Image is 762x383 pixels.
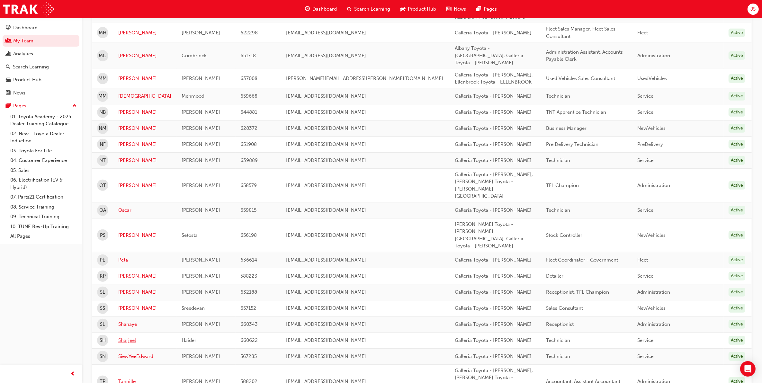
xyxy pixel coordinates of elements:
span: Galleria Toyota - [PERSON_NAME], [PERSON_NAME] Toyota - [PERSON_NAME][GEOGRAPHIC_DATA] [455,172,533,199]
span: [PERSON_NAME] [182,30,220,36]
span: Service [637,353,653,359]
span: [EMAIL_ADDRESS][DOMAIN_NAME] [286,183,366,188]
div: Product Hub [13,76,41,84]
div: Active [729,304,745,313]
a: 05. Sales [8,165,79,175]
button: Pages [3,100,79,112]
a: [PERSON_NAME] [118,157,172,164]
span: up-icon [72,102,77,110]
a: 04. Customer Experience [8,156,79,165]
div: Active [729,51,745,60]
a: [PERSON_NAME] [118,75,172,82]
a: news-iconNews [441,3,471,16]
span: Galleria Toyota - [PERSON_NAME] [455,353,532,359]
span: [EMAIL_ADDRESS][DOMAIN_NAME] [286,207,366,213]
a: [PERSON_NAME] [118,125,172,132]
span: NewVehicles [637,232,666,238]
span: Galleria Toyota - [PERSON_NAME] [455,337,532,343]
span: [EMAIL_ADDRESS][DOMAIN_NAME] [286,273,366,279]
span: Fleet [637,257,648,263]
span: Receptionist, TFL Champion [546,289,609,295]
span: Technician [546,93,570,99]
a: Peta [118,256,172,264]
div: Active [729,336,745,345]
div: Active [729,74,745,83]
span: Galleria Toyota - [PERSON_NAME] [455,157,532,163]
span: Service [637,273,653,279]
span: Fleet Coordinator - Government [546,257,618,263]
span: [PERSON_NAME] [182,289,220,295]
span: [EMAIL_ADDRESS][DOMAIN_NAME] [286,93,366,99]
span: Receptionist [546,321,574,327]
span: [EMAIL_ADDRESS][DOMAIN_NAME] [286,337,366,343]
span: [EMAIL_ADDRESS][DOMAIN_NAME] [286,305,366,311]
a: Oscar [118,207,172,214]
span: Technician [546,337,570,343]
span: 588223 [240,273,257,279]
span: prev-icon [71,370,76,378]
span: UsedVehicles [637,76,667,81]
a: guage-iconDashboard [300,3,342,16]
span: NT [100,157,106,164]
div: Active [729,320,745,329]
span: Albany Toyota - [GEOGRAPHIC_DATA], Galleria Toyota - [PERSON_NAME] [455,45,524,66]
span: Sreedevan [182,305,205,311]
a: Analytics [3,48,79,60]
span: [PERSON_NAME] [182,257,220,263]
span: Administration Assistant, Accounts Payable Clerk [546,49,623,62]
span: guage-icon [305,5,310,13]
span: SH [100,337,106,344]
a: [PERSON_NAME] [118,29,172,37]
span: 628372 [240,125,257,131]
span: Technician [546,353,570,359]
a: 03. Toyota For Life [8,146,79,156]
span: MM [99,93,107,100]
span: Used Vehicles Sales Consultant [546,76,615,81]
span: pages-icon [476,5,481,13]
span: Galleria Toyota - [PERSON_NAME] [455,207,532,213]
span: NM [99,125,107,132]
span: [EMAIL_ADDRESS][DOMAIN_NAME] [286,321,366,327]
span: search-icon [347,5,352,13]
span: Stock Controller [546,232,582,238]
span: Galleria Toyota - [PERSON_NAME] [455,125,532,131]
span: news-icon [446,5,451,13]
a: [DEMOGRAPHIC_DATA] [118,93,172,100]
span: 659815 [240,207,256,213]
span: Fleet Sales Manager, Fleet Sales Consultant [546,26,615,39]
span: [PERSON_NAME][EMAIL_ADDRESS][PERSON_NAME][DOMAIN_NAME] [286,76,443,81]
span: 639889 [240,157,258,163]
button: DashboardMy TeamAnalyticsSearch LearningProduct HubNews [3,21,79,100]
span: Galleria Toyota - [PERSON_NAME] [455,30,532,36]
div: Active [729,108,745,117]
div: Open Intercom Messenger [740,361,756,377]
span: NB [99,109,106,116]
a: [PERSON_NAME] [118,305,172,312]
span: Technician [546,157,570,163]
a: Sharjeel [118,337,172,344]
span: [PERSON_NAME] [182,183,220,188]
span: 632188 [240,289,257,295]
a: Trak [3,2,54,16]
span: 660343 [240,321,258,327]
span: 644881 [240,109,257,115]
a: pages-iconPages [471,3,502,16]
div: Dashboard [13,24,38,31]
span: TNT Apprentice Technician [546,109,606,115]
span: Administration [637,289,670,295]
span: SN [100,353,106,360]
div: Active [729,181,745,190]
span: Galleria Toyota - [PERSON_NAME] [455,93,532,99]
span: [PERSON_NAME] [182,109,220,115]
a: [PERSON_NAME] [118,232,172,239]
span: [EMAIL_ADDRESS][DOMAIN_NAME] [286,257,366,263]
span: OA [99,207,106,214]
a: Dashboard [3,22,79,34]
span: 651908 [240,141,257,147]
span: NF [100,141,106,148]
span: 636614 [240,257,257,263]
a: search-iconSearch Learning [342,3,395,16]
span: Product Hub [408,5,436,13]
div: Active [729,231,745,240]
span: Administration [637,53,670,58]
